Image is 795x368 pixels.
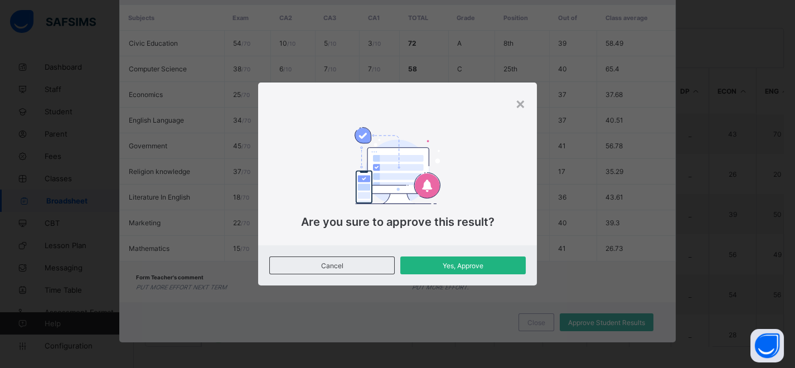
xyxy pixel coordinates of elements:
[278,262,386,270] span: Cancel
[515,94,526,113] div: ×
[750,329,784,362] button: Open asap
[409,262,517,270] span: Yes, Approve
[355,127,440,204] img: approval.b46c5b665252442170a589d15ef2ebe7.svg
[301,215,495,229] span: Are you sure to approve this result?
